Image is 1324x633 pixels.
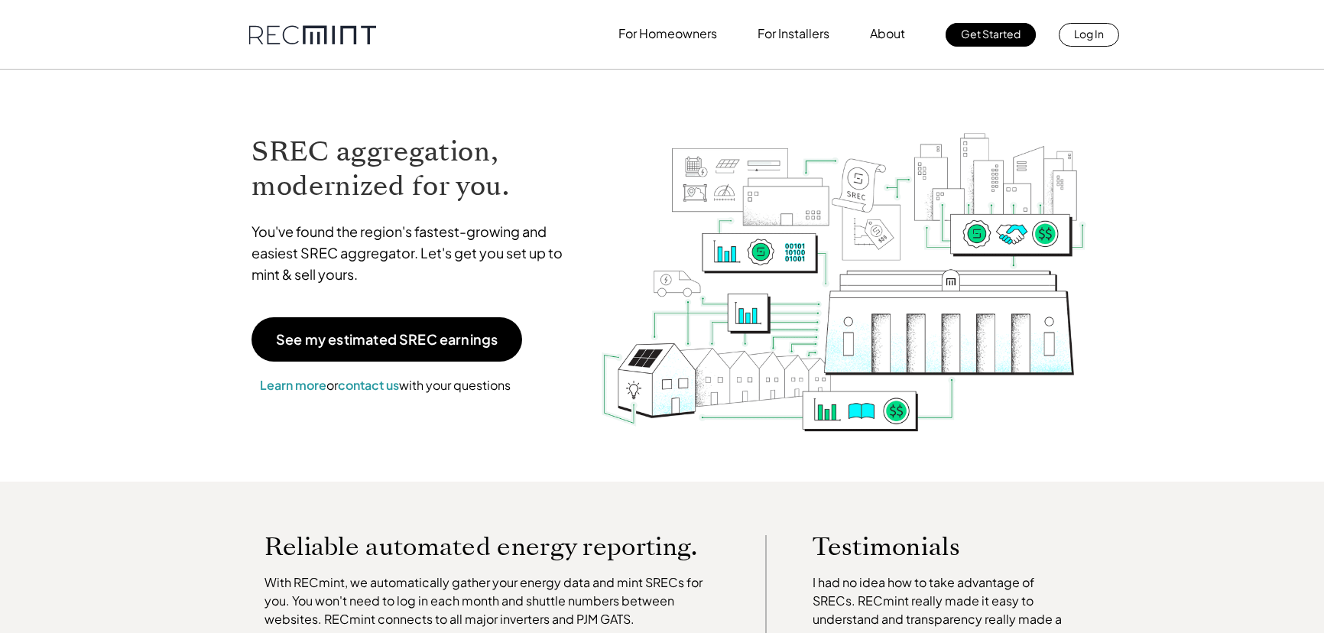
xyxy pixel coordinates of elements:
p: With RECmint, we automatically gather your energy data and mint SRECs for you. You won't need to ... [264,573,720,628]
p: Log In [1074,23,1104,44]
a: See my estimated SREC earnings [251,317,522,362]
p: or with your questions [251,375,519,395]
p: About [870,23,905,44]
a: Get Started [946,23,1036,47]
a: contact us [338,377,399,393]
p: Get Started [961,23,1021,44]
img: RECmint value cycle [600,93,1088,436]
p: For Homeowners [618,23,717,44]
p: Testimonials [813,535,1040,558]
p: See my estimated SREC earnings [276,333,498,346]
a: Learn more [260,377,326,393]
p: You've found the region's fastest-growing and easiest SREC aggregator. Let's get you set up to mi... [251,221,577,285]
p: For Installers [758,23,829,44]
h1: SREC aggregation, modernized for you. [251,135,577,203]
a: Log In [1059,23,1119,47]
p: Reliable automated energy reporting. [264,535,720,558]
